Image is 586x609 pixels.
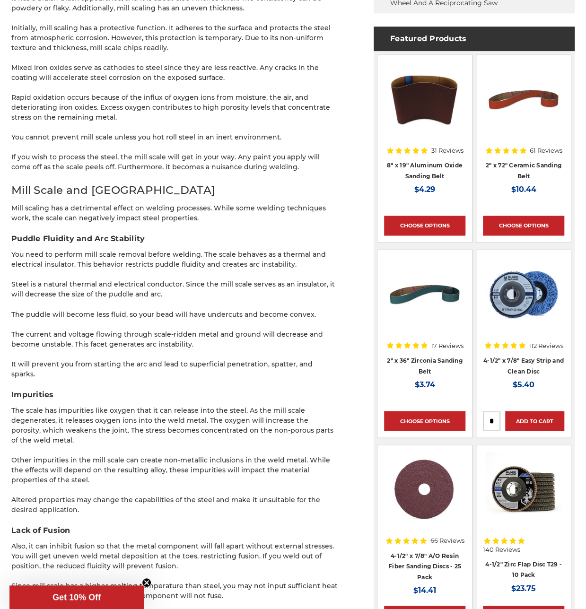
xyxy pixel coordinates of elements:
[11,389,338,400] h3: Impurities
[11,581,338,600] p: Since mill scale has a higher melting temperature than steel, you may not input sufficient heat i...
[11,329,338,349] p: The current and voltage flowing through scale-ridden metal and ground will decrease and become un...
[513,380,534,389] span: $5.40
[486,162,561,180] a: 2" x 72" Ceramic Sanding Belt
[483,216,564,235] a: Choose Options
[11,405,338,445] p: The scale has impurities like oxygen that it can release into the steel. As the mill scale degene...
[387,256,463,332] img: 2" x 36" Zirconia Pipe Sanding Belt
[431,342,464,348] span: 17 Reviews
[11,309,338,319] p: The puddle will become less fluid, so your bead will have undercuts and become convex.
[11,455,338,485] p: Other impurities in the mill scale can create non-metallic inclusions in the weld metal. While th...
[511,583,536,592] span: $23.75
[11,182,338,199] h2: Mill Scale and [GEOGRAPHIC_DATA]
[384,256,465,338] a: 2" x 36" Zirconia Pipe Sanding Belt
[11,152,338,172] p: If you wish to process the steel, the mill scale will get in your way. Any paint you apply will c...
[483,452,564,533] a: 4.5" Black Hawk Zirconia Flap Disc 10 Pack
[387,61,463,137] img: aluminum oxide 8x19 sanding belt
[11,233,338,244] h3: Puddle Fluidity and Arc Stability
[11,203,338,223] p: Mill scaling has a detrimental effect on welding processes. While some welding techniques work, t...
[11,524,338,536] h3: Lack of Fusion
[374,26,575,51] h4: Featured Products
[11,495,338,514] p: Altered properties may change the capabilities of the steel and make it unsuitable for the desire...
[142,578,151,587] button: Close teaser
[11,541,338,571] p: Also, it can inhibit fusion so that the metal component will fall apart without external stresses...
[414,185,435,194] span: $4.29
[11,23,338,53] p: Initially, mill scaling has a protective function. It adheres to the surface and protects the ste...
[11,250,338,270] p: You need to perform mill scale removal before welding. The scale behaves as a thermal and electri...
[511,185,536,194] span: $10.44
[413,585,436,594] span: $14.41
[530,148,562,154] span: 61 Reviews
[384,411,465,431] a: Choose Options
[431,148,463,154] span: 31 Reviews
[11,279,338,299] p: Steel is a natural thermal and electrical conductor. Since the mill scale serves as an insulator,...
[485,560,562,578] a: 4-1/2" Zirc Flap Disc T29 - 10 Pack
[430,537,464,543] span: 66 Reviews
[384,216,465,235] a: Choose Options
[483,546,520,552] span: 140 Reviews
[11,132,338,142] p: You cannot prevent mill scale unless you hot roll steel in an inert environment.
[387,162,463,180] a: 8" x 19" Aluminum Oxide Sanding Belt
[483,61,564,143] a: 2" x 72" Ceramic Pipe Sanding Belt
[11,63,338,83] p: Mixed iron oxides serve as cathodes to steel since they are less reactive. Any cracks in the coat...
[9,585,144,609] div: Get 10% OffClose teaser
[486,61,561,137] img: 2" x 72" Ceramic Pipe Sanding Belt
[384,61,465,143] a: aluminum oxide 8x19 sanding belt
[384,452,465,533] a: 4.5 inch resin fiber disc
[483,256,564,338] a: 4-1/2" x 7/8" Easy Strip and Clean Disc
[483,357,564,374] a: 4-1/2" x 7/8" Easy Strip and Clean Disc
[387,357,462,374] a: 2" x 36" Zirconia Sanding Belt
[386,452,464,527] img: 4.5 inch resin fiber disc
[388,552,461,580] a: 4-1/2" x 7/8" A/O Resin Fiber Sanding Discs - 25 Pack
[11,93,338,122] p: Rapid oxidation occurs because of the influx of oxygen ions from moisture, the air, and deteriora...
[414,380,435,389] span: $3.74
[483,256,564,332] img: 4-1/2" x 7/8" Easy Strip and Clean Disc
[52,592,101,602] span: Get 10% Off
[505,411,564,431] a: Add to Cart
[11,359,338,379] p: It will prevent you from starting the arc and lead to superficial penetration, spatter, and sparks.
[486,452,561,527] img: 4.5" Black Hawk Zirconia Flap Disc 10 Pack
[529,342,563,348] span: 112 Reviews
